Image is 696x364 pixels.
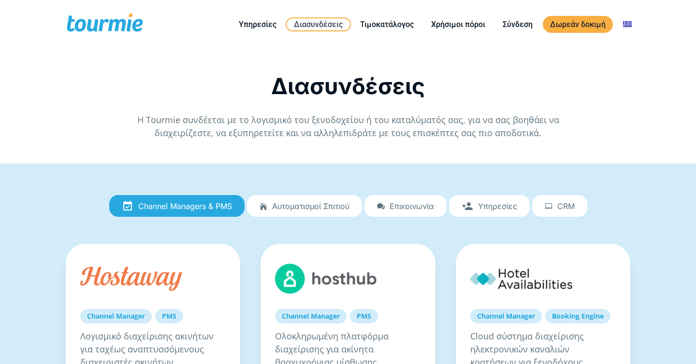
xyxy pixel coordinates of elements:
a: Channel Manager [470,309,542,323]
span: Υπηρεσίες [478,202,517,210]
a: Υπηρεσίες [232,18,284,30]
span: Διασυνδέσεις [271,72,425,99]
a: PMS [155,309,183,323]
a: PMS [350,309,378,323]
span: Επικοινωνία [390,202,434,210]
a: Σύνδεση [495,18,540,30]
a: Χρήσιμοι πόροι [424,18,493,30]
span: CRM [557,202,575,210]
span: Αυτοματισμοί Σπιτιού [272,202,349,210]
a: Δωρεάν δοκιμή [543,16,613,33]
a: Διασυνδέσεις [286,17,351,31]
a: Channel Manager [80,309,152,323]
span: Channel Managers & PMS [138,202,232,210]
a: Booking Engine [545,309,610,323]
a: Τιμοκατάλογος [353,18,421,30]
a: Channel Manager [275,309,347,323]
a: Αλλαγή σε [616,18,639,30]
span: Η Tourmie συνδέεται με το λογισμικό του ξενοδοχείου ή του καταλύματός σας, για να σας βοηθάει να ... [137,114,559,139]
